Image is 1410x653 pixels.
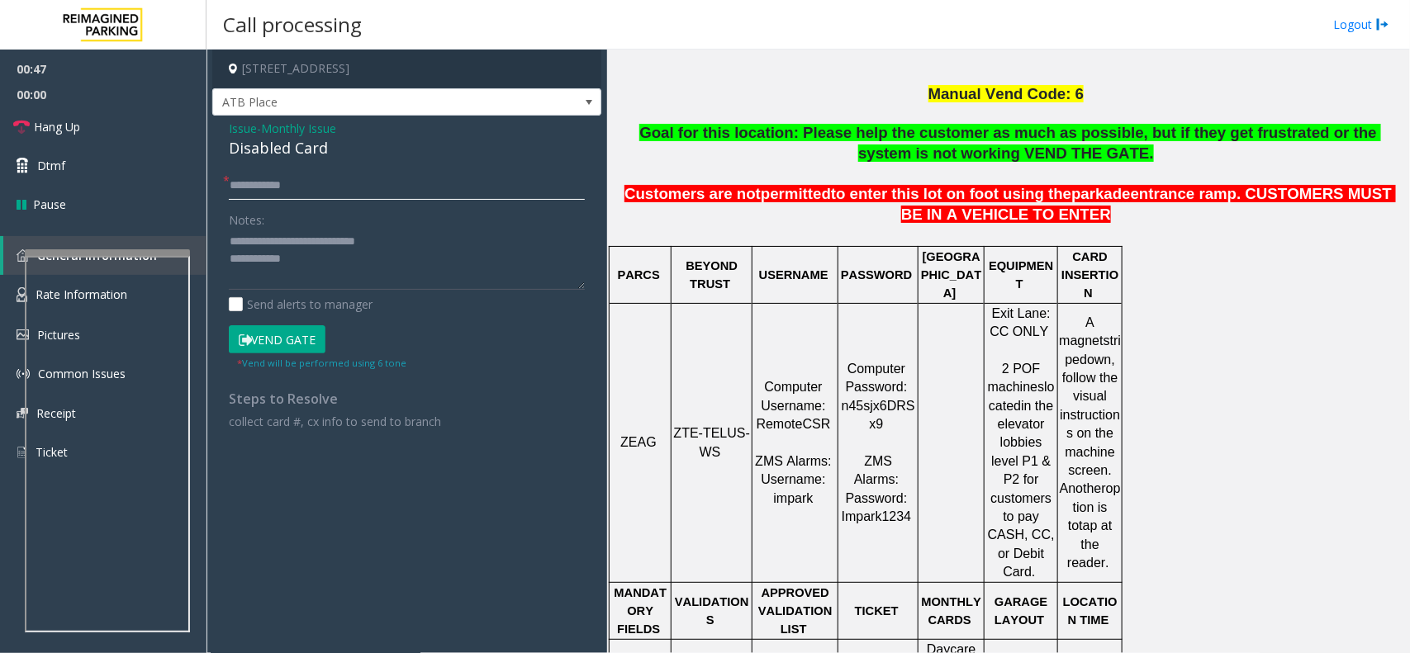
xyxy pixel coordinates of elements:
[229,137,585,159] div: Disabled Card
[212,50,601,88] h4: [STREET_ADDRESS]
[922,595,985,627] span: MONTHLY CARDS
[989,380,1055,412] span: located
[1061,250,1118,300] span: CARD INSERTION
[841,268,912,282] span: PASSWORD
[1073,481,1121,513] span: option
[229,413,585,430] p: collect card #, cx info to send to branch
[37,248,157,263] span: General Information
[213,89,523,116] span: ATB Place
[229,120,257,137] span: Issue
[17,445,27,460] img: 'icon'
[34,118,80,135] span: Hang Up
[901,185,1396,223] span: entrance ramp. CUSTOMERS MUST BE IN A VEHICLE TO ENTER
[33,196,66,213] span: Pause
[842,399,915,431] span: n45sjx6DRSx9
[37,157,65,174] span: Dtmf
[620,435,657,449] span: ZEAG
[3,236,207,275] a: General Information
[1066,334,1122,366] span: stripe
[17,367,30,381] img: 'icon'
[774,491,814,505] span: impark
[989,259,1053,291] span: EQUIPMENT
[229,206,264,229] label: Notes:
[17,329,29,340] img: 'icon'
[1067,518,1116,570] span: tap at the reader.
[855,604,899,618] span: TICKET
[215,4,370,45] h3: Call processing
[229,391,585,407] h4: Steps to Resolve
[761,472,825,486] span: Username:
[1071,185,1131,203] span: parkade
[1333,16,1389,33] a: Logout
[257,121,336,136] span: -
[17,249,29,262] img: 'icon'
[921,250,981,300] span: [GEOGRAPHIC_DATA]
[229,296,373,313] label: Send alerts to manager
[229,325,325,353] button: Vend Gate
[237,357,406,369] small: Vend will be performed using 6 tone
[831,185,1071,202] span: to enter this lot on foot using the
[988,399,1058,580] span: in the elevator lobbies level P1 & P2 for customers to pay CASH, CC, or Debit Card.
[639,124,1381,162] span: Goal for this location: Please help the customer as much as possible, but if they get frustrated ...
[1376,16,1389,33] img: logout
[928,85,1085,102] span: Manual Vend Code: 6
[846,380,908,394] span: Password:
[995,595,1051,627] span: GARAGE LAYOUT
[764,380,822,394] span: Computer
[761,185,831,202] span: permitted
[755,454,831,468] span: ZMS Alarms:
[686,259,741,291] span: BEYOND TRUST
[757,417,831,431] span: RemoteCSR
[759,268,828,282] span: USERNAME
[618,268,660,282] span: PARCS
[847,362,905,376] span: Computer
[17,287,27,302] img: 'icon'
[846,491,908,505] span: Password:
[988,362,1044,394] span: 2 POF machines
[615,586,667,636] span: MANDATORY FIELDS
[675,595,749,627] span: VALIDATIONS
[261,120,336,137] span: Monthly Issue
[758,586,836,636] span: APPROVED VALIDATION LIST
[674,426,750,458] span: ZTE-TELUS-WS
[990,306,1055,338] span: Exit Lane: CC ONLY
[842,509,912,523] span: Impark1234
[761,399,825,413] span: Username:
[854,454,899,486] span: ZMS Alarms:
[1060,353,1122,496] span: down, follow the visual instructions on the machine screen. Another
[17,408,28,419] img: 'icon'
[624,185,761,202] span: Customers are not
[1063,595,1118,627] span: LOCATION TIME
